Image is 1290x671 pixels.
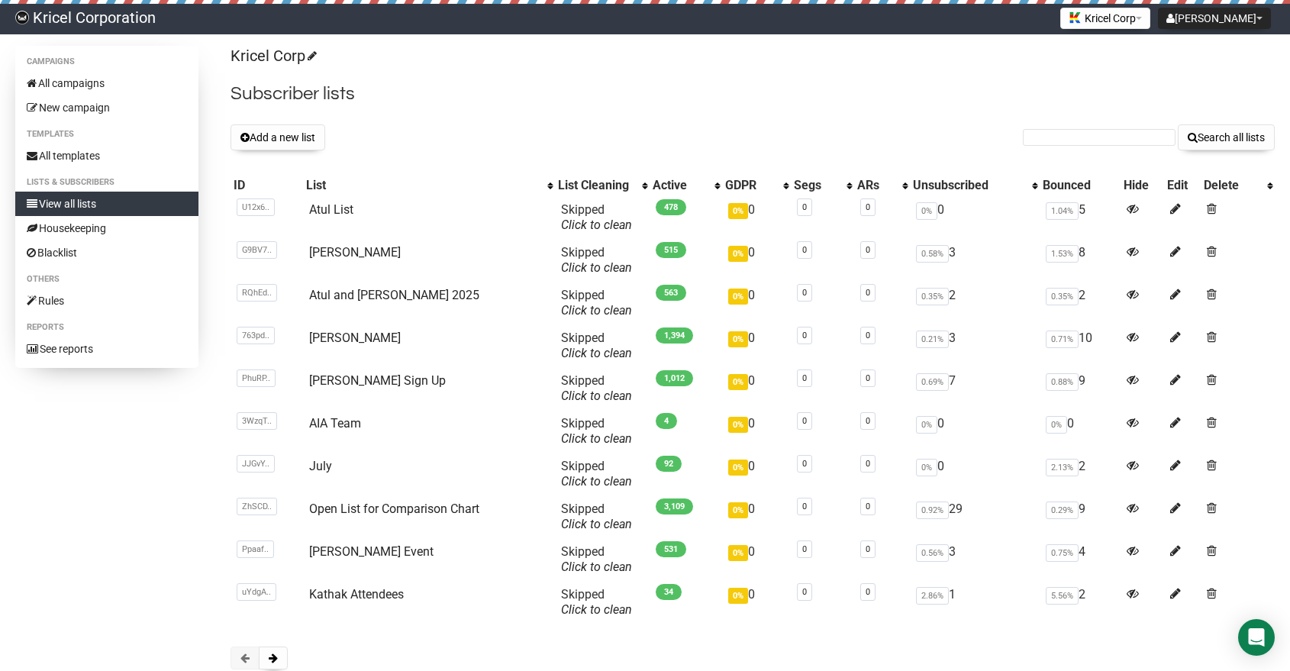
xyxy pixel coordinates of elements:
span: Skipped [561,245,632,275]
th: Active: No sort applied, activate to apply an ascending sort [650,175,722,196]
a: All templates [15,144,198,168]
span: 0% [728,331,748,347]
td: 0 [722,453,791,495]
a: Click to clean [561,431,632,446]
span: 3,109 [656,498,693,515]
button: Kricel Corp [1060,8,1150,29]
span: 478 [656,199,686,215]
a: 0 [802,202,807,212]
td: 9 [1040,495,1121,538]
button: Search all lists [1178,124,1275,150]
td: 5 [1040,196,1121,239]
li: Others [15,270,198,289]
a: All campaigns [15,71,198,95]
span: 763pd.. [237,327,275,344]
span: ZhSCD.. [237,498,277,515]
div: Open Intercom Messenger [1238,619,1275,656]
span: 1.04% [1046,202,1079,220]
td: 3 [910,324,1040,367]
td: 4 [1040,538,1121,581]
a: July [309,459,332,473]
span: 0% [728,460,748,476]
td: 0 [722,367,791,410]
div: ARs [857,178,895,193]
a: New campaign [15,95,198,120]
td: 0 [910,196,1040,239]
span: Skipped [561,459,632,489]
a: 0 [866,587,870,597]
span: 4 [656,413,677,429]
span: 0% [728,246,748,262]
a: 0 [866,245,870,255]
div: GDPR [725,178,776,193]
td: 9 [1040,367,1121,410]
a: Click to clean [561,560,632,574]
a: Click to clean [561,602,632,617]
div: Delete [1204,178,1259,193]
a: 0 [802,587,807,597]
span: Skipped [561,416,632,446]
a: Blacklist [15,240,198,265]
a: Open List for Comparison Chart [309,502,479,516]
span: Skipped [561,288,632,318]
td: 0 [722,581,791,624]
img: 79b6858f2fdb6f0bdcc40461c13748f9 [15,11,29,24]
span: 1,012 [656,370,693,386]
td: 0 [910,453,1040,495]
a: AIA Team [309,416,361,431]
td: 2 [1040,282,1121,324]
span: 0.92% [916,502,949,519]
li: Campaigns [15,53,198,71]
span: 0% [916,459,937,476]
a: 0 [802,373,807,383]
a: Housekeeping [15,216,198,240]
td: 2 [1040,581,1121,624]
td: 0 [722,410,791,453]
td: 3 [910,239,1040,282]
th: Unsubscribed: No sort applied, activate to apply an ascending sort [910,175,1040,196]
td: 0 [722,196,791,239]
span: 0% [728,588,748,604]
td: 0 [1040,410,1121,453]
span: Skipped [561,544,632,574]
span: 0.29% [1046,502,1079,519]
a: 0 [866,416,870,426]
td: 0 [722,324,791,367]
td: 7 [910,367,1040,410]
a: 0 [802,245,807,255]
span: 2.86% [916,587,949,605]
a: 0 [866,331,870,340]
div: Hide [1124,178,1161,193]
a: Click to clean [561,260,632,275]
span: 0.88% [1046,373,1079,391]
div: Unsubscribed [913,178,1024,193]
span: 0.69% [916,373,949,391]
td: 8 [1040,239,1121,282]
span: 0% [728,417,748,433]
td: 2 [910,282,1040,324]
a: 0 [802,544,807,554]
a: 0 [802,502,807,511]
a: Kricel Corp [231,47,314,65]
span: 515 [656,242,686,258]
td: 29 [910,495,1040,538]
span: 0% [916,416,937,434]
span: 1.53% [1046,245,1079,263]
th: Edit: No sort applied, sorting is disabled [1164,175,1201,196]
a: Atul and [PERSON_NAME] 2025 [309,288,479,302]
a: Rules [15,289,198,313]
a: Click to clean [561,474,632,489]
span: 0% [916,202,937,220]
button: Add a new list [231,124,325,150]
span: 563 [656,285,686,301]
span: uYdgA.. [237,583,276,601]
span: Skipped [561,202,632,232]
a: 0 [866,288,870,298]
span: 0.35% [916,288,949,305]
th: List: No sort applied, activate to apply an ascending sort [303,175,555,196]
a: Click to clean [561,389,632,403]
a: [PERSON_NAME] [309,331,401,345]
th: Segs: No sort applied, activate to apply an ascending sort [791,175,854,196]
td: 0 [722,282,791,324]
th: ARs: No sort applied, activate to apply an ascending sort [854,175,910,196]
